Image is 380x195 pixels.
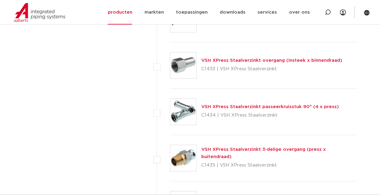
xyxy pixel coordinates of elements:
a: VSH XPress Staalverzinkt overgang (insteek x binnendraad) [201,58,342,63]
a: VSH XPress Staalverzinkt passeerkruisstuk 90° (4 x press) [201,104,339,109]
img: Thumbnail for VSH XPress Staalverzinkt passeerkruisstuk 90° (4 x press) [170,99,196,125]
p: C1434 | VSH XPress Staalverzinkt [201,111,339,120]
img: Thumbnail for VSH XPress Staalverzinkt 3-delige overgang (press x buitendraad) [170,145,196,171]
p: C1435 | VSH XPress Staalverzinkt [201,160,358,170]
img: Thumbnail for VSH XPress Staalverzinkt overgang (insteek x binnendraad) [170,52,196,78]
p: C1433 | VSH XPress Staalverzinkt [201,64,342,74]
a: VSH XPress Staalverzinkt 3-delige overgang (press x buitendraad) [201,147,326,159]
